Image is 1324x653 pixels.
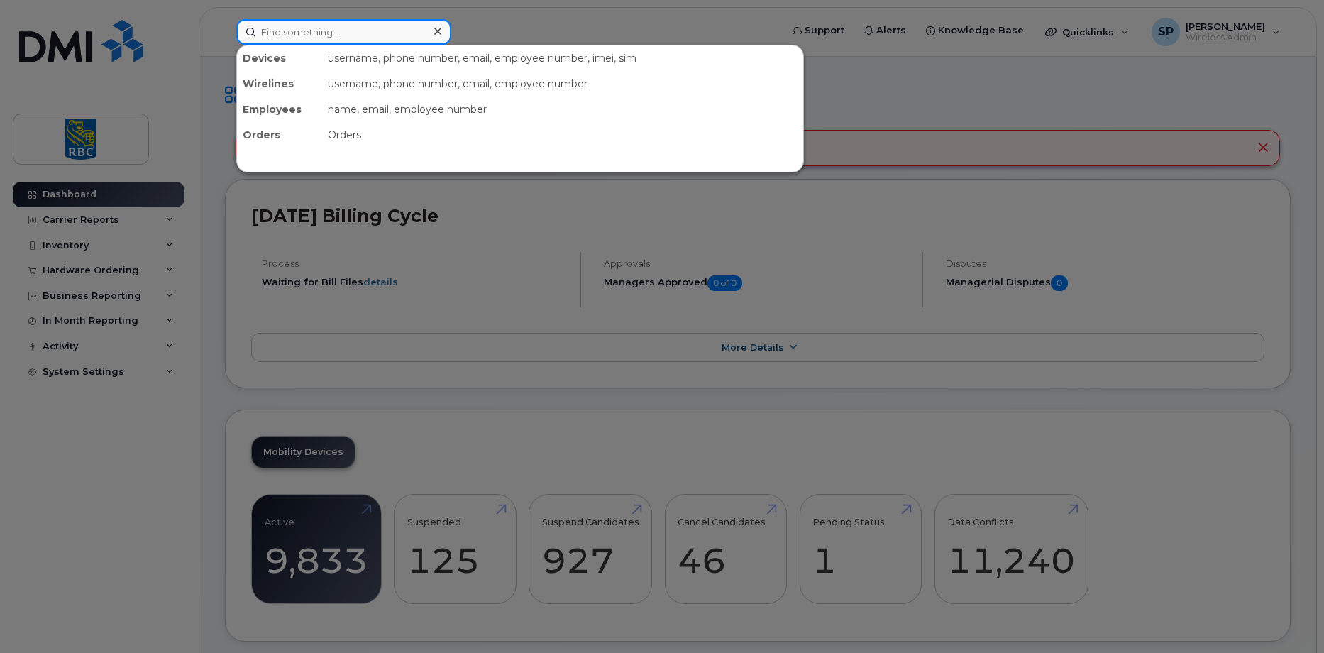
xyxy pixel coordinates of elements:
[237,71,322,97] div: Wirelines
[237,97,322,122] div: Employees
[322,122,803,148] div: Orders
[237,122,322,148] div: Orders
[322,97,803,122] div: name, email, employee number
[322,45,803,71] div: username, phone number, email, employee number, imei, sim
[237,45,322,71] div: Devices
[322,71,803,97] div: username, phone number, email, employee number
